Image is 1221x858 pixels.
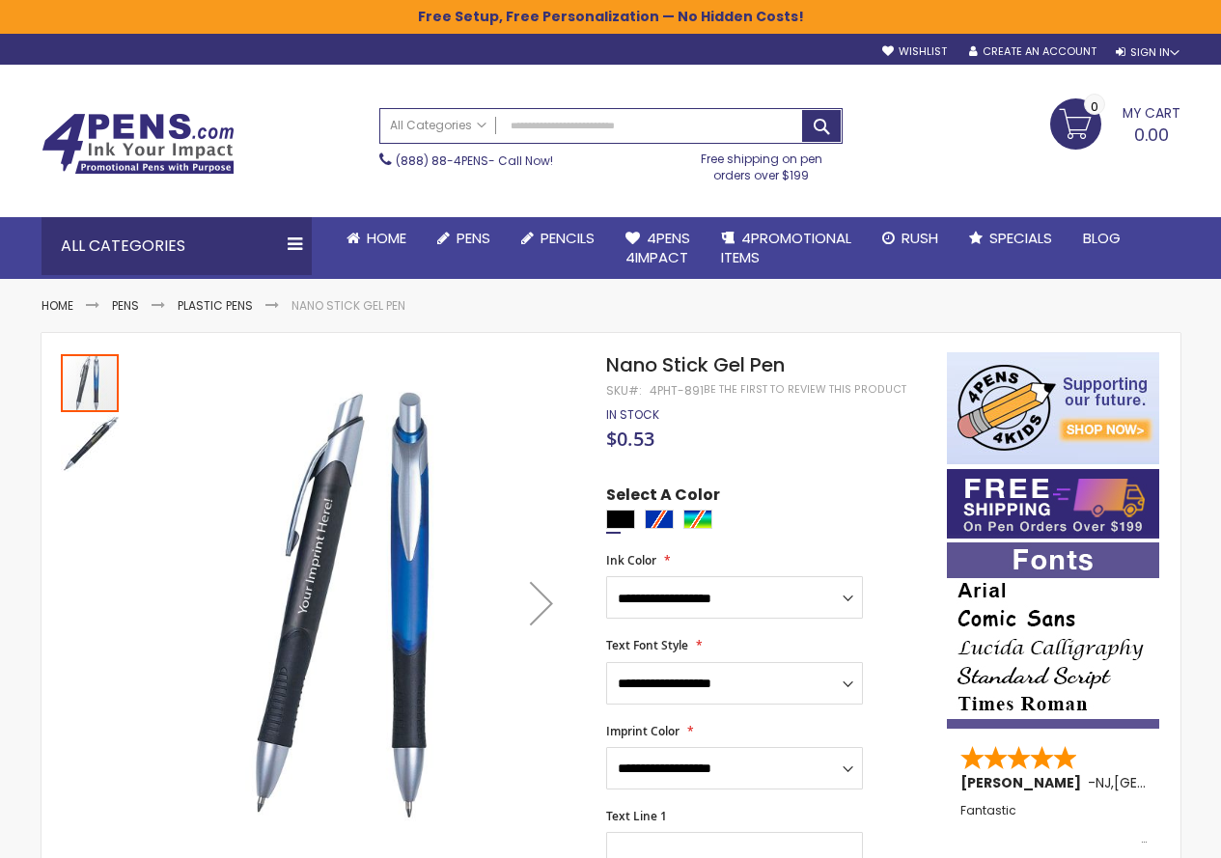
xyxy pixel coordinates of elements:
[367,228,406,248] span: Home
[422,217,506,260] a: Pens
[867,217,954,260] a: Rush
[721,228,851,267] span: 4PROMOTIONAL ITEMS
[606,382,642,399] strong: SKU
[112,297,139,314] a: Pens
[606,637,688,653] span: Text Font Style
[1083,228,1121,248] span: Blog
[606,426,654,452] span: $0.53
[706,217,867,280] a: 4PROMOTIONALITEMS
[42,297,73,314] a: Home
[606,808,667,824] span: Text Line 1
[704,382,906,397] a: Be the first to review this product
[61,352,121,412] div: Nano Stick Gel Pen
[1134,123,1169,147] span: 0.00
[42,113,235,175] img: 4Pens Custom Pens and Promotional Products
[140,380,581,821] img: Nano Stick Gel Pen
[506,217,610,260] a: Pencils
[960,804,1148,845] div: Fantastic
[1068,217,1136,260] a: Blog
[902,228,938,248] span: Rush
[606,351,785,378] span: Nano Stick Gel Pen
[42,217,312,275] div: All Categories
[390,118,486,133] span: All Categories
[503,352,580,853] div: Next
[969,44,1096,59] a: Create an Account
[947,352,1159,464] img: 4pens 4 kids
[178,297,253,314] a: Plastic Pens
[331,217,422,260] a: Home
[680,144,843,182] div: Free shipping on pen orders over $199
[61,412,119,472] div: Nano Stick Gel Pen
[606,510,635,529] div: Black
[650,383,704,399] div: 4PHT-891
[882,44,947,59] a: Wishlist
[380,109,496,141] a: All Categories
[1096,773,1111,792] span: NJ
[947,542,1159,729] img: font-personalization-examples
[625,228,690,267] span: 4Pens 4impact
[396,152,488,169] a: (888) 88-4PENS
[606,552,656,568] span: Ink Color
[989,228,1052,248] span: Specials
[954,217,1068,260] a: Specials
[1116,45,1179,60] div: Sign In
[947,469,1159,539] img: Free shipping on orders over $199
[291,298,405,314] li: Nano Stick Gel Pen
[960,773,1088,792] span: [PERSON_NAME]
[606,407,659,423] div: Availability
[606,723,680,739] span: Imprint Color
[541,228,595,248] span: Pencils
[457,228,490,248] span: Pens
[606,484,720,511] span: Select A Color
[610,217,706,280] a: 4Pens4impact
[606,406,659,423] span: In stock
[61,414,119,472] img: Nano Stick Gel Pen
[396,152,553,169] span: - Call Now!
[1050,98,1180,147] a: 0.00 0
[1091,97,1098,116] span: 0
